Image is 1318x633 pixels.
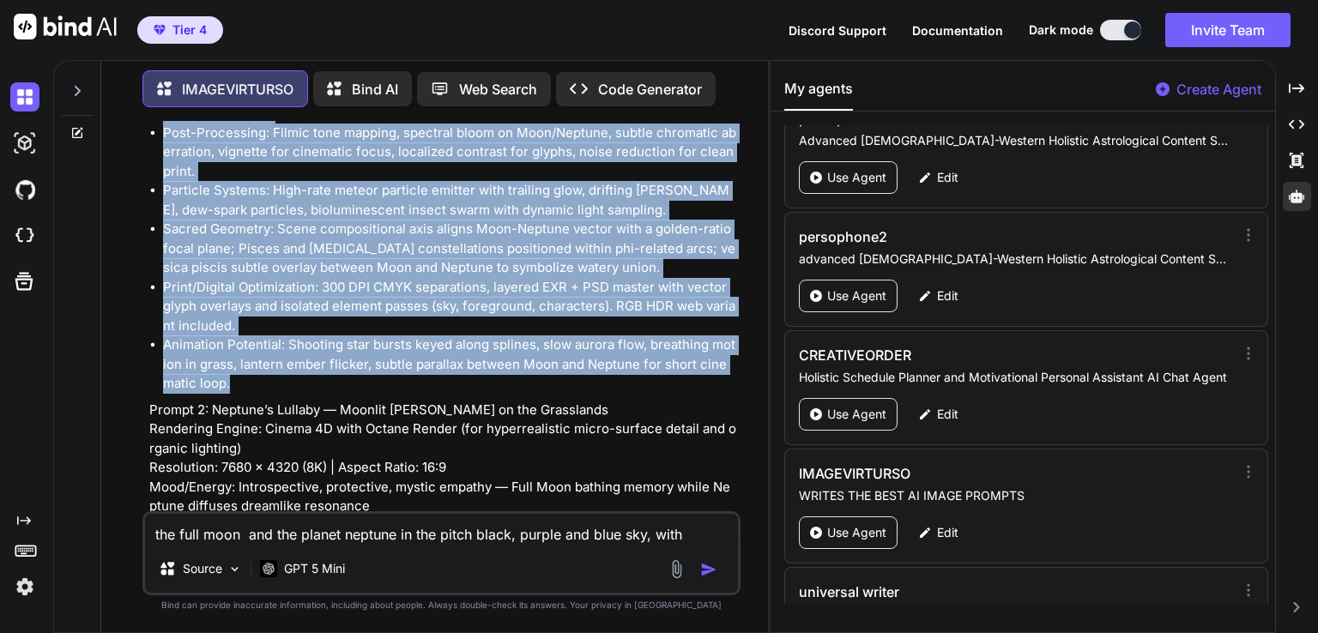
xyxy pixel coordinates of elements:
[183,560,222,577] p: Source
[598,79,702,99] p: Code Generator
[14,14,117,39] img: Bind AI
[227,562,242,576] img: Pick Models
[827,524,886,541] p: Use Agent
[182,79,293,99] p: IMAGEVIRTURSO
[1176,79,1261,99] p: Create Agent
[799,369,1234,386] p: Holistic Schedule Planner and Motivational Personal Assistant AI Chat Agent
[142,599,741,612] p: Bind can provide inaccurate information, including about people. Always double-check its answers....
[10,175,39,204] img: githubDark
[1029,21,1093,39] span: Dark mode
[459,79,537,99] p: Web Search
[700,561,717,578] img: icon
[137,16,223,44] button: premiumTier 4
[163,335,737,394] li: Animation Potential: Shooting star bursts keyed along splines, slow aurora flow, breathing motion...
[799,463,1103,484] h3: IMAGEVIRTURSO
[163,124,737,182] li: Post-Processing: Filmic tone mapping, spectral bloom on Moon/Neptune, subtle chromatic aberration...
[10,129,39,158] img: darkAi-studio
[260,560,277,576] img: GPT 5 Mini
[789,21,886,39] button: Discord Support
[799,226,1103,247] h3: persophone2
[784,78,853,111] button: My agents
[149,401,737,516] p: Prompt 2: Neptune’s Lullaby — Moonlit [PERSON_NAME] on the Grasslands Rendering Engine: Cinema 4D...
[799,582,1103,602] h3: universal writer
[937,287,958,304] p: Edit
[352,79,398,99] p: Bind AI
[799,487,1234,504] p: WRITES THE BEST AI IMAGE PROMPTS
[799,132,1234,149] p: Advanced [DEMOGRAPHIC_DATA]-Western Holistic Astrological Content Specialist
[163,181,737,220] li: Particle Systems: High-rate meteor particle emitter with trailing glow, drifting [PERSON_NAME], d...
[163,220,737,278] li: Sacred Geometry: Scene compositional axis aligns Moon-Neptune vector with a golden-ratio focal pl...
[827,406,886,423] p: Use Agent
[172,21,207,39] span: Tier 4
[827,287,886,304] p: Use Agent
[937,406,958,423] p: Edit
[912,23,1003,38] span: Documentation
[789,23,886,38] span: Discord Support
[799,345,1103,365] h3: CREATIVEORDER
[912,21,1003,39] button: Documentation
[10,82,39,112] img: darkChat
[10,221,39,250] img: cloudideIcon
[154,25,166,35] img: premium
[667,559,686,579] img: attachment
[827,169,886,186] p: Use Agent
[1165,13,1291,47] button: Invite Team
[937,524,958,541] p: Edit
[937,169,958,186] p: Edit
[163,278,737,336] li: Print/Digital Optimization: 300 DPI CMYK separations, layered EXR + PSD master with vector glyph ...
[10,572,39,601] img: settings
[799,250,1234,268] p: advanced [DEMOGRAPHIC_DATA]-Western Holistic Astrological Content Specialist
[284,560,345,577] p: GPT 5 Mini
